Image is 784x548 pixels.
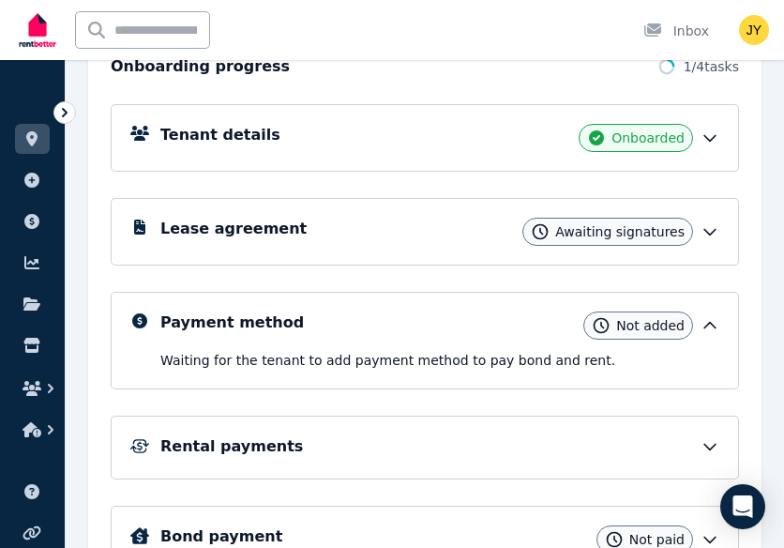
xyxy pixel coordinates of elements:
img: Rental Payments [130,439,149,453]
h5: Bond payment [160,525,282,548]
h5: Lease agreement [160,218,307,240]
img: RentBetter [15,7,60,53]
div: Open Intercom Messenger [720,484,765,529]
h2: Onboarding progress [111,55,290,78]
span: Awaiting signatures [555,222,685,241]
h5: Rental payments [160,435,303,458]
h5: Payment method [160,312,304,334]
img: Bond Details [130,527,149,544]
img: JIAN YU [739,15,769,45]
div: Inbox [643,22,709,40]
span: Onboarded [611,129,685,147]
span: 1 / 4 tasks [684,57,739,76]
span: Not added [616,316,685,335]
h5: Tenant details [160,124,280,146]
p: Waiting for the tenant to add payment method to pay bond and rent . [160,351,719,370]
